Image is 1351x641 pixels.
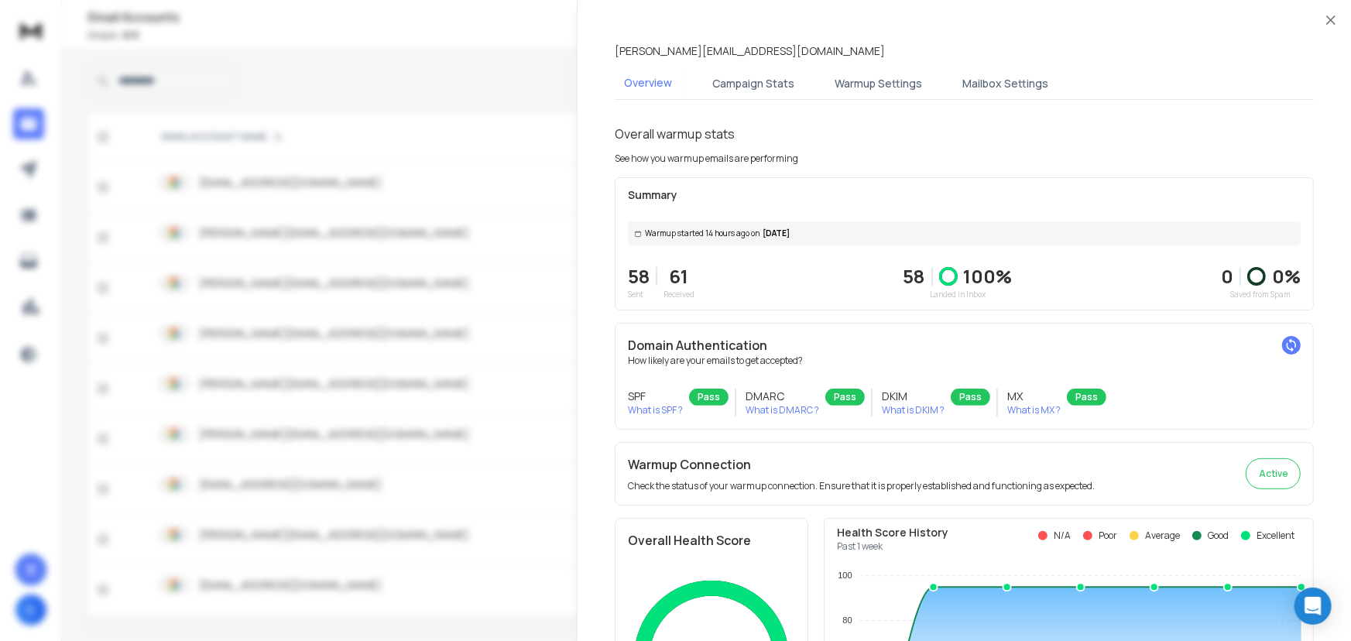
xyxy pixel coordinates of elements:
p: What is MX ? [1007,404,1061,416]
p: Received [663,289,694,300]
p: 58 [904,264,925,289]
p: Average [1145,530,1180,542]
p: Excellent [1257,530,1294,542]
p: 100 % [964,264,1013,289]
p: Good [1208,530,1229,542]
p: Poor [1099,530,1117,542]
button: Mailbox Settings [953,67,1058,101]
h3: MX [1007,389,1061,404]
p: What is DMARC ? [746,404,819,416]
button: Campaign Stats [703,67,804,101]
p: 61 [663,264,694,289]
div: Open Intercom Messenger [1294,588,1332,625]
p: What is SPF ? [628,404,683,416]
p: How likely are your emails to get accepted? [628,355,1301,367]
h2: Overall Health Score [628,531,795,550]
div: [DATE] [628,221,1301,245]
h3: DMARC [746,389,819,404]
p: Health Score History [837,525,948,540]
h1: Overall warmup stats [615,125,735,143]
div: Pass [825,389,865,406]
p: 0 % [1272,264,1301,289]
p: See how you warmup emails are performing [615,153,798,165]
p: 58 [628,264,650,289]
h2: Warmup Connection [628,455,1095,474]
div: Pass [1067,389,1106,406]
div: Pass [689,389,729,406]
strong: 0 [1221,263,1233,289]
p: Sent [628,289,650,300]
h3: DKIM [882,389,945,404]
h2: Domain Authentication [628,336,1301,355]
p: Check the status of your warmup connection. Ensure that it is properly established and functionin... [628,480,1095,492]
p: Summary [628,187,1301,203]
button: Overview [615,66,681,101]
tspan: 100 [838,571,852,581]
p: [PERSON_NAME][EMAIL_ADDRESS][DOMAIN_NAME] [615,43,885,59]
button: Active [1246,458,1301,489]
p: Saved from Spam [1221,289,1301,300]
p: N/A [1054,530,1071,542]
h3: SPF [628,389,683,404]
div: Pass [951,389,990,406]
span: Warmup started 14 hours ago on [645,228,760,239]
tspan: 80 [842,615,852,625]
p: Landed in Inbox [904,289,1013,300]
p: Past 1 week [837,540,948,553]
p: What is DKIM ? [882,404,945,416]
button: Warmup Settings [825,67,931,101]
